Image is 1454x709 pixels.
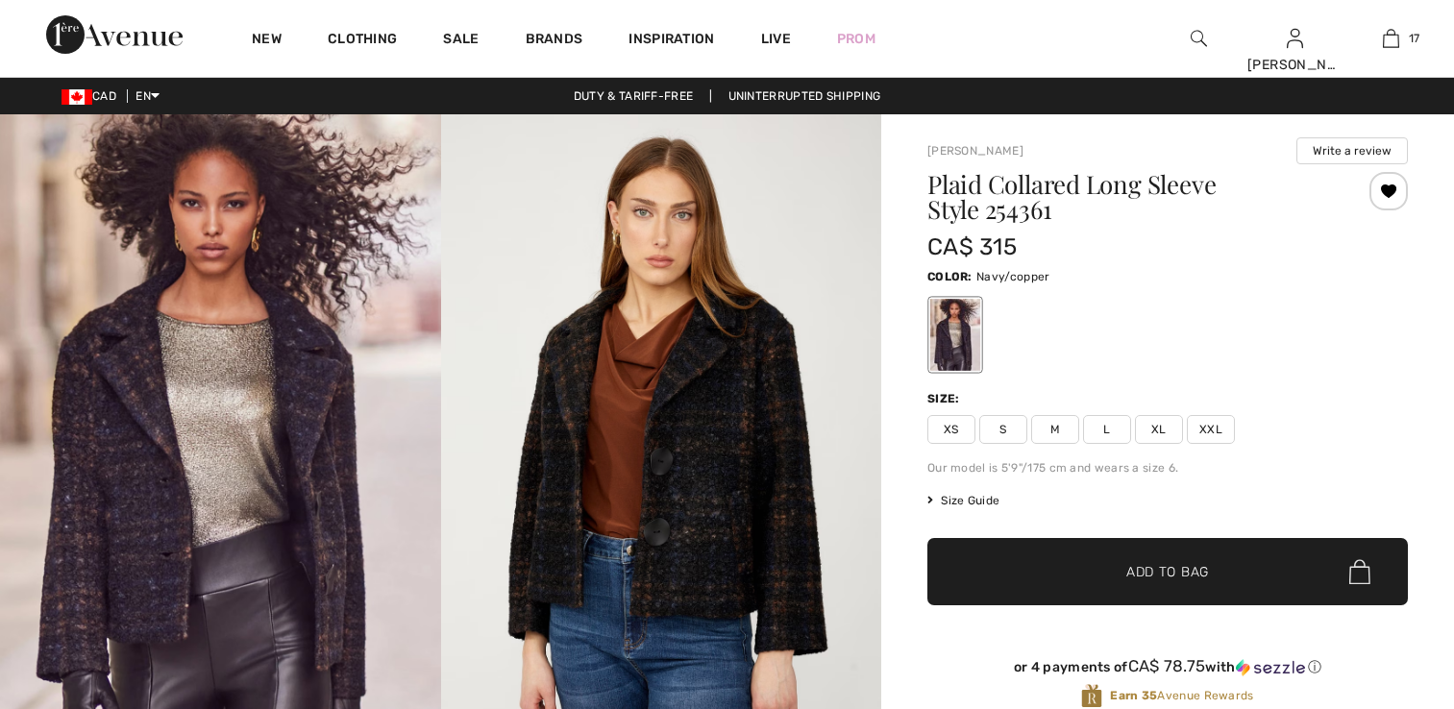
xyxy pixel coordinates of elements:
[1135,415,1183,444] span: XL
[927,492,999,509] span: Size Guide
[46,15,183,54] img: 1ère Avenue
[1349,559,1370,584] img: Bag.svg
[761,29,791,49] a: Live
[927,415,975,444] span: XS
[1081,683,1102,709] img: Avenue Rewards
[1383,27,1399,50] img: My Bag
[1287,29,1303,47] a: Sign In
[927,459,1408,477] div: Our model is 5'9"/175 cm and wears a size 6.
[1126,562,1209,582] span: Add to Bag
[976,270,1049,283] span: Navy/copper
[1287,27,1303,50] img: My Info
[1110,687,1253,704] span: Avenue Rewards
[927,657,1408,683] div: or 4 payments ofCA$ 78.75withSezzle Click to learn more about Sezzle
[927,172,1328,222] h1: Plaid Collared Long Sleeve Style 254361
[252,31,282,51] a: New
[328,31,397,51] a: Clothing
[1187,415,1235,444] span: XXL
[1331,565,1435,613] iframe: Opens a widget where you can find more information
[1236,659,1305,676] img: Sezzle
[1083,415,1131,444] span: L
[927,538,1408,605] button: Add to Bag
[930,299,980,371] div: Navy/copper
[1247,55,1342,75] div: [PERSON_NAME]
[1110,689,1157,702] strong: Earn 35
[1128,656,1206,675] span: CA$ 78.75
[927,390,964,407] div: Size:
[837,29,875,49] a: Prom
[526,31,583,51] a: Brands
[1296,137,1408,164] button: Write a review
[927,270,973,283] span: Color:
[1409,30,1420,47] span: 17
[62,89,124,103] span: CAD
[979,415,1027,444] span: S
[62,89,92,105] img: Canadian Dollar
[1031,415,1079,444] span: M
[927,144,1023,158] a: [PERSON_NAME]
[1191,27,1207,50] img: search the website
[628,31,714,51] span: Inspiration
[927,233,1017,260] span: CA$ 315
[927,657,1408,676] div: or 4 payments of with
[443,31,479,51] a: Sale
[136,89,160,103] span: EN
[1343,27,1438,50] a: 17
